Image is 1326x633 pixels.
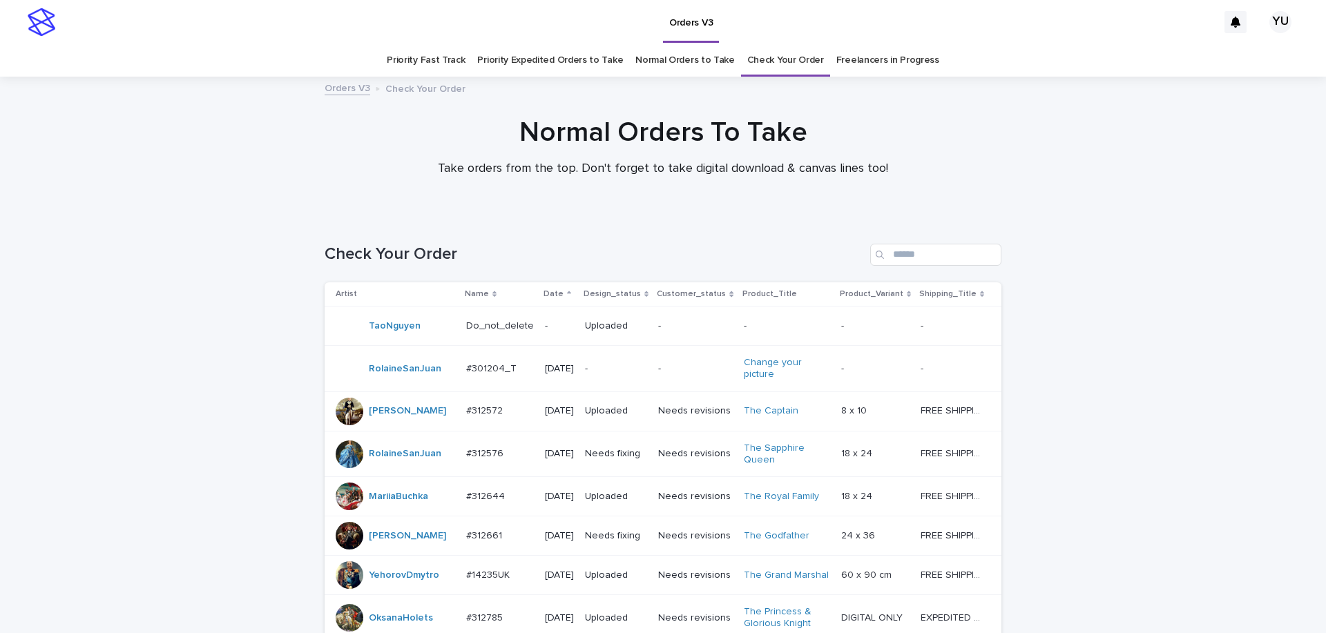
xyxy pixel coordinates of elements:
[477,44,623,77] a: Priority Expedited Orders to Take
[325,431,1006,477] tr: RolaineSanJuan #312576#312576 [DATE]Needs fixingNeeds revisionsThe Sapphire Queen 18 x 2418 x 24 ...
[585,569,647,581] p: Uploaded
[841,527,878,542] p: 24 x 36
[325,244,865,264] h1: Check Your Order
[657,286,726,302] p: Customer_status
[465,286,489,302] p: Name
[921,318,926,332] p: -
[840,286,903,302] p: Product_Variant
[369,530,446,542] a: [PERSON_NAME]
[545,491,574,503] p: [DATE]
[921,445,987,460] p: FREE SHIPPING - preview in 1-2 business days, after your approval delivery will take 5-10 b.d.
[466,402,506,417] p: #312572
[387,44,465,77] a: Priority Fast Track
[369,448,441,460] a: RolaineSanJuan
[742,286,797,302] p: Product_Title
[325,477,1006,516] tr: MariiaBuchka #312644#312644 [DATE]UploadedNeeds revisionsThe Royal Family 18 x 2418 x 24 FREE SHI...
[841,445,875,460] p: 18 x 24
[841,402,869,417] p: 8 x 10
[744,530,809,542] a: The Godfather
[369,612,433,624] a: OksanaHolets
[466,360,519,375] p: #301204_T
[585,530,647,542] p: Needs fixing
[545,363,574,375] p: [DATE]
[841,360,847,375] p: -
[466,318,537,332] p: Do_not_delete
[584,286,641,302] p: Design_status
[744,357,830,380] a: Change your picture
[658,612,732,624] p: Needs revisions
[387,162,939,177] p: Take orders from the top. Don't forget to take digital download & canvas lines too!
[921,488,987,503] p: FREE SHIPPING - preview in 1-2 business days, after your approval delivery will take 5-10 b.d.
[870,244,1001,266] input: Search
[466,445,506,460] p: #312576
[919,286,977,302] p: Shipping_Title
[658,530,732,542] p: Needs revisions
[325,391,1006,431] tr: [PERSON_NAME] #312572#312572 [DATE]UploadedNeeds revisionsThe Captain 8 x 108 x 10 FREE SHIPPING ...
[545,612,574,624] p: [DATE]
[658,320,732,332] p: -
[658,491,732,503] p: Needs revisions
[658,569,732,581] p: Needs revisions
[744,405,798,417] a: The Captain
[585,612,647,624] p: Uploaded
[1269,11,1291,33] div: YU
[544,286,564,302] p: Date
[545,569,574,581] p: [DATE]
[658,405,732,417] p: Needs revisions
[744,442,830,466] a: The Sapphire Queen
[325,346,1006,392] tr: RolaineSanJuan #301204_T#301204_T [DATE]--Change your picture -- --
[369,491,428,503] a: MariiaBuchka
[585,491,647,503] p: Uploaded
[385,80,465,95] p: Check Your Order
[921,567,987,581] p: FREE SHIPPING - preview in 1-2 business days, after your approval delivery will take 10-12 busine...
[369,569,439,581] a: YehorovDmytro
[841,567,894,581] p: 60 x 90 cm
[325,79,370,95] a: Orders V3
[585,320,647,332] p: Uploaded
[466,488,508,503] p: #312644
[744,569,829,581] a: The Grand Marshal
[466,527,505,542] p: #312661
[841,318,847,332] p: -
[325,306,1006,346] tr: TaoNguyen Do_not_deleteDo_not_delete -Uploaded---- --
[921,610,987,624] p: EXPEDITED SHIPPING - preview in 1 business day; delivery up to 5 business days after your approval.
[369,363,441,375] a: RolaineSanJuan
[747,44,824,77] a: Check Your Order
[325,556,1006,595] tr: YehorovDmytro #14235UK#14235UK [DATE]UploadedNeeds revisionsThe Grand Marshal 60 x 90 cm60 x 90 c...
[658,363,732,375] p: -
[921,527,987,542] p: FREE SHIPPING - preview in 1-2 business days, after your approval delivery will take 5-10 b.d.
[369,405,446,417] a: [PERSON_NAME]
[585,448,647,460] p: Needs fixing
[744,320,830,332] p: -
[841,488,875,503] p: 18 x 24
[744,606,830,630] a: The Princess & Glorious Knight
[336,286,357,302] p: Artist
[545,448,574,460] p: [DATE]
[585,363,647,375] p: -
[545,530,574,542] p: [DATE]
[466,610,506,624] p: #312785
[635,44,735,77] a: Normal Orders to Take
[466,567,512,581] p: #14235UK
[836,44,939,77] a: Freelancers in Progress
[545,405,574,417] p: [DATE]
[658,448,732,460] p: Needs revisions
[545,320,574,332] p: -
[744,491,819,503] a: The Royal Family
[841,610,905,624] p: DIGITAL ONLY
[325,516,1006,556] tr: [PERSON_NAME] #312661#312661 [DATE]Needs fixingNeeds revisionsThe Godfather 24 x 3624 x 36 FREE S...
[921,402,987,417] p: FREE SHIPPING - preview in 1-2 business days, after your approval delivery will take 5-10 b.d.
[585,405,647,417] p: Uploaded
[28,8,55,36] img: stacker-logo-s-only.png
[325,116,1001,149] h1: Normal Orders To Take
[921,360,926,375] p: -
[369,320,421,332] a: TaoNguyen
